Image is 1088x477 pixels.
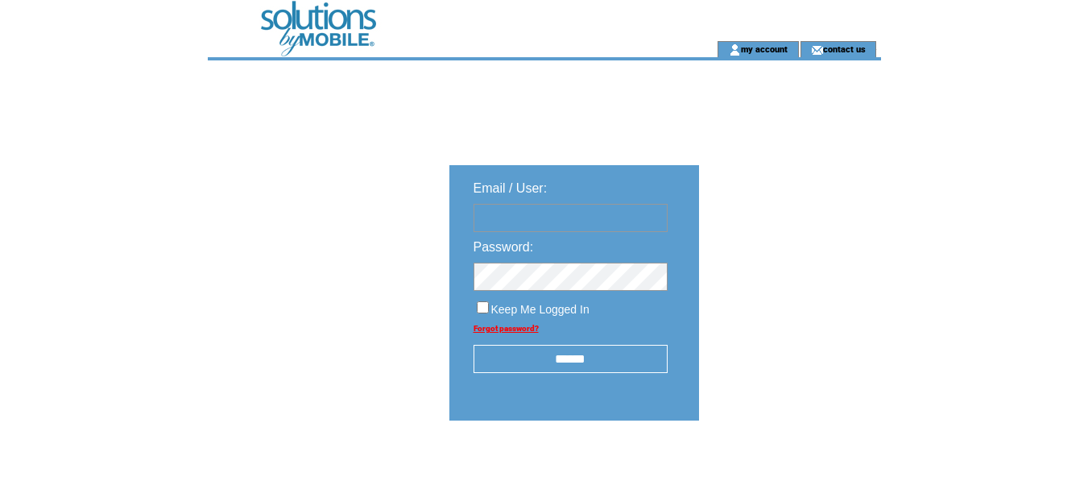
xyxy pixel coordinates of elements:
a: Forgot password? [474,324,539,333]
span: Password: [474,240,534,254]
span: Keep Me Logged In [491,303,590,316]
img: contact_us_icon.gif;jsessionid=53C64BCE2A940A6398A745FBE5D0A026 [811,44,823,56]
img: account_icon.gif;jsessionid=53C64BCE2A940A6398A745FBE5D0A026 [729,44,741,56]
a: contact us [823,44,866,54]
a: my account [741,44,788,54]
span: Email / User: [474,181,548,195]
